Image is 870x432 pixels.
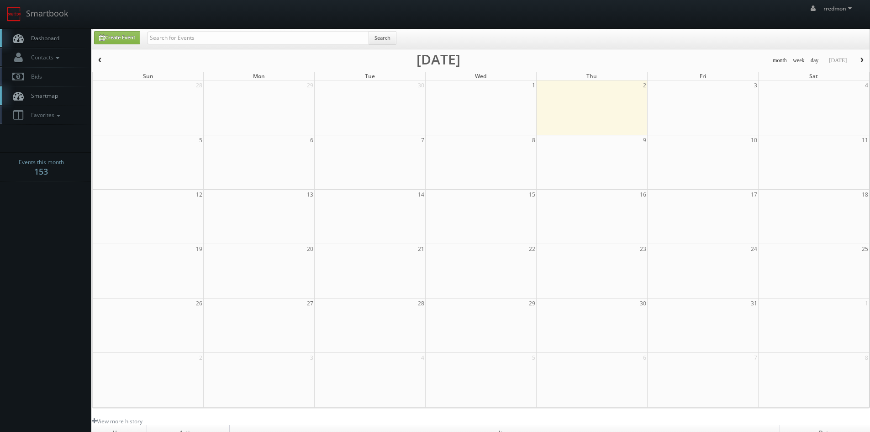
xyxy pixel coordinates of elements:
span: 16 [639,190,647,199]
span: 28 [195,80,203,90]
span: 8 [864,353,869,363]
button: [DATE] [826,55,850,66]
span: 6 [309,135,314,145]
button: month [770,55,790,66]
span: 4 [420,353,425,363]
button: Search [369,31,396,45]
span: 5 [198,135,203,145]
button: week [790,55,808,66]
span: 29 [528,299,536,308]
span: 1 [531,80,536,90]
span: 28 [417,299,425,308]
span: 13 [306,190,314,199]
span: 30 [639,299,647,308]
span: 21 [417,244,425,254]
span: 27 [306,299,314,308]
span: 15 [528,190,536,199]
span: 23 [639,244,647,254]
span: 29 [306,80,314,90]
span: Dashboard [26,34,59,42]
span: 8 [531,135,536,145]
span: 5 [531,353,536,363]
span: 14 [417,190,425,199]
span: 20 [306,244,314,254]
strong: 153 [34,166,48,177]
span: 17 [750,190,758,199]
span: 31 [750,299,758,308]
span: Smartmap [26,92,58,100]
span: 4 [864,80,869,90]
span: 30 [417,80,425,90]
span: Mon [253,72,265,80]
span: Fri [700,72,706,80]
span: Favorites [26,111,63,119]
span: 7 [753,353,758,363]
span: 24 [750,244,758,254]
span: Tue [365,72,375,80]
span: 25 [861,244,869,254]
span: 22 [528,244,536,254]
button: day [807,55,822,66]
span: Contacts [26,53,62,61]
span: 2 [198,353,203,363]
h2: [DATE] [417,55,460,64]
span: Events this month [19,158,64,167]
img: smartbook-logo.png [7,7,21,21]
span: 12 [195,190,203,199]
span: 9 [642,135,647,145]
span: 18 [861,190,869,199]
span: 7 [420,135,425,145]
span: Sat [809,72,818,80]
span: 11 [861,135,869,145]
span: 26 [195,299,203,308]
span: 2 [642,80,647,90]
span: 3 [309,353,314,363]
span: 10 [750,135,758,145]
span: 3 [753,80,758,90]
span: Sun [143,72,153,80]
span: 1 [864,299,869,308]
span: rredmon [823,5,854,12]
a: View more history [92,417,142,425]
span: Thu [586,72,597,80]
input: Search for Events [147,32,369,44]
span: Bids [26,73,42,80]
span: Wed [475,72,486,80]
span: 19 [195,244,203,254]
span: 6 [642,353,647,363]
a: Create Event [94,31,140,44]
